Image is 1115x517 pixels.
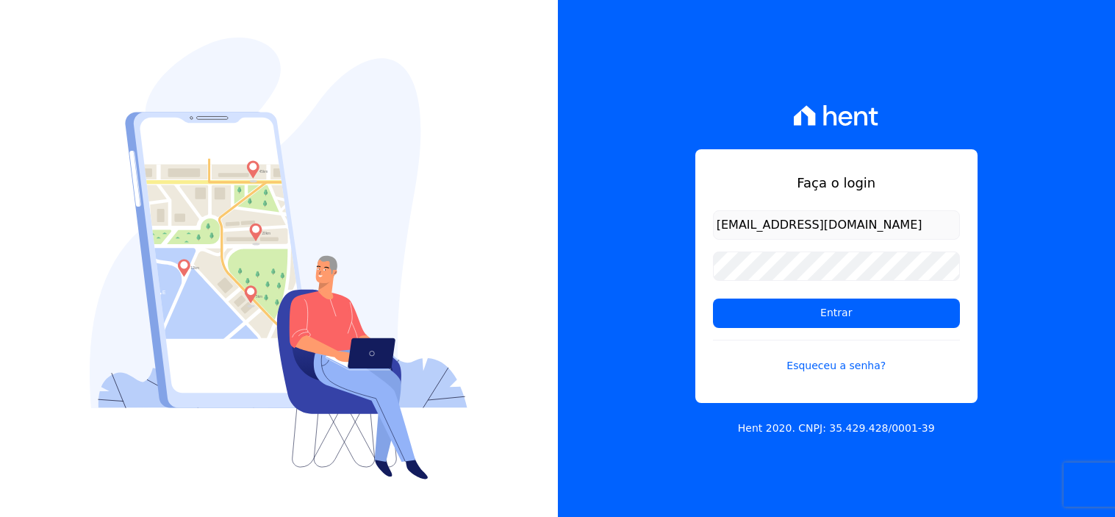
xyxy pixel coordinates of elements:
[738,421,935,436] p: Hent 2020. CNPJ: 35.429.428/0001-39
[713,210,960,240] input: Email
[713,173,960,193] h1: Faça o login
[90,38,467,479] img: Login
[713,299,960,328] input: Entrar
[713,340,960,374] a: Esqueceu a senha?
